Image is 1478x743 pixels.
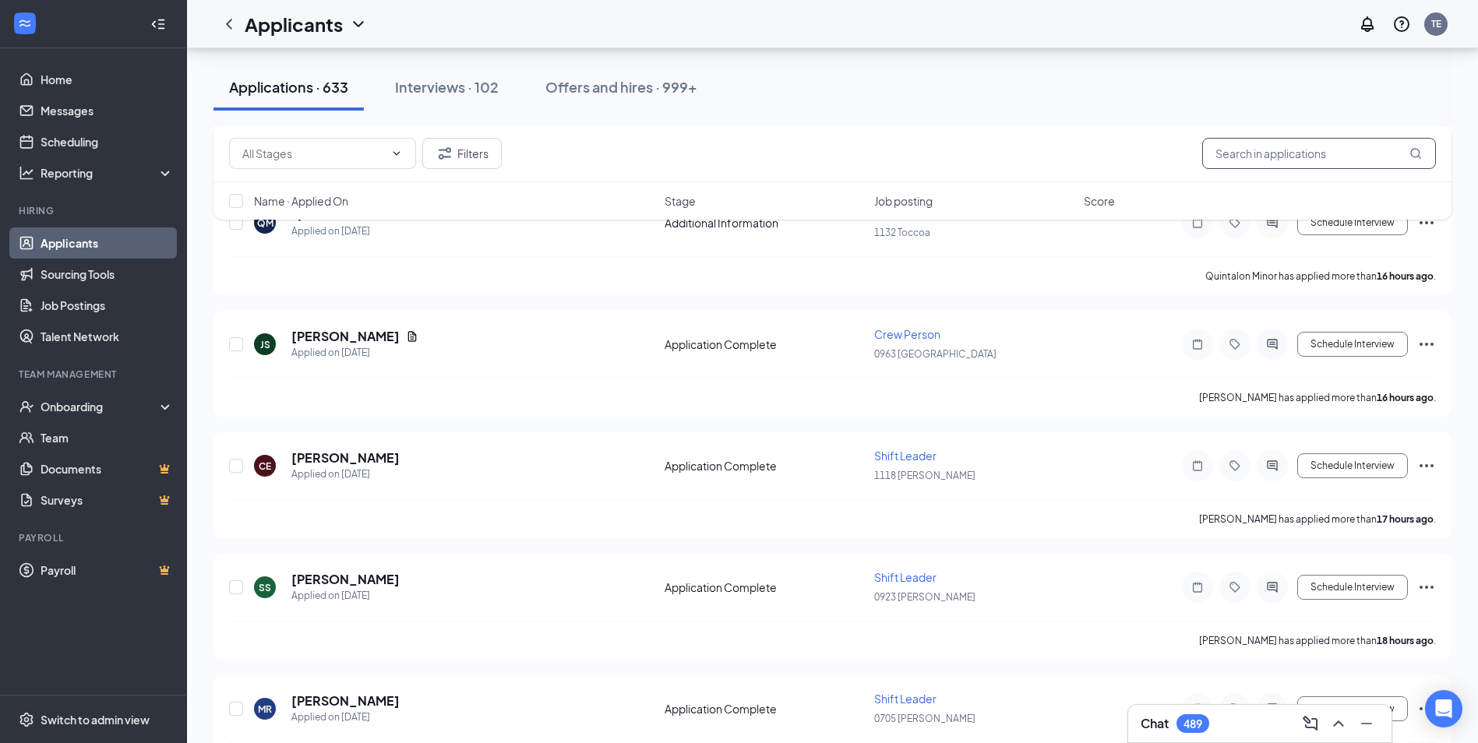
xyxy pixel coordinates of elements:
[259,581,271,594] div: SS
[19,165,34,181] svg: Analysis
[1297,696,1408,721] button: Schedule Interview
[874,692,937,706] span: Shift Leader
[1392,15,1411,33] svg: QuestionInfo
[1357,714,1376,733] svg: Minimize
[1417,699,1436,718] svg: Ellipses
[1377,635,1434,646] b: 18 hours ago
[1417,578,1436,597] svg: Ellipses
[19,531,171,544] div: Payroll
[1329,714,1348,733] svg: ChevronUp
[1263,338,1282,350] svg: ActiveChat
[229,77,348,97] div: Applications · 633
[665,193,696,209] span: Stage
[1188,581,1207,593] svg: Note
[1425,690,1462,727] div: Open Intercom Messenger
[395,77,499,97] div: Interviews · 102
[1188,338,1207,350] svg: Note
[19,712,34,727] svg: Settings
[258,703,272,716] div: MR
[436,144,454,163] svg: Filter
[1202,138,1436,169] input: Search in applications
[1301,714,1320,733] svg: ComposeMessage
[874,348,997,360] span: 0963 [GEOGRAPHIC_DATA]
[422,138,502,169] button: Filter Filters
[1199,634,1436,647] p: [PERSON_NAME] has applied more than .
[291,588,400,604] div: Applied on [DATE]
[545,77,697,97] div: Offers and hires · 999+
[291,467,400,482] div: Applied on [DATE]
[1084,193,1115,209] span: Score
[1354,711,1379,736] button: Minimize
[291,710,400,725] div: Applied on [DATE]
[874,327,940,341] span: Crew Person
[259,460,271,473] div: CE
[41,484,174,516] a: SurveysCrown
[1358,15,1377,33] svg: Notifications
[1298,711,1323,736] button: ComposeMessage
[1409,147,1422,160] svg: MagnifyingGlass
[1205,269,1436,283] p: Quintalon Minor has applied more than .
[41,126,174,157] a: Scheduling
[874,193,933,209] span: Job posting
[1297,453,1408,478] button: Schedule Interview
[41,399,160,414] div: Onboarding
[41,712,150,727] div: Switch to admin view
[1226,460,1244,472] svg: Tag
[1188,460,1207,472] svg: Note
[291,692,400,710] h5: [PERSON_NAME]
[1263,703,1282,715] svg: ActiveChat
[874,449,937,463] span: Shift Leader
[665,701,865,717] div: Application Complete
[1188,703,1207,715] svg: Note
[1431,17,1441,30] div: TE
[150,16,166,32] svg: Collapse
[1199,512,1436,526] p: [PERSON_NAME] has applied more than .
[19,399,34,414] svg: UserCheck
[260,338,270,351] div: JS
[349,15,368,33] svg: ChevronDown
[291,345,418,361] div: Applied on [DATE]
[19,368,171,381] div: Team Management
[665,336,865,352] div: Application Complete
[1377,270,1434,282] b: 16 hours ago
[874,570,937,584] span: Shift Leader
[1377,392,1434,403] b: 16 hours ago
[41,165,175,181] div: Reporting
[291,449,400,467] h5: [PERSON_NAME]
[41,555,174,586] a: PayrollCrown
[390,147,403,160] svg: ChevronDown
[1141,715,1169,732] h3: Chat
[41,95,174,126] a: Messages
[1297,575,1408,600] button: Schedule Interview
[19,204,171,217] div: Hiring
[665,458,865,474] div: Application Complete
[1263,460,1282,472] svg: ActiveChat
[245,11,343,37] h1: Applicants
[242,145,384,162] input: All Stages
[665,579,865,595] div: Application Complete
[41,321,174,352] a: Talent Network
[1263,581,1282,593] svg: ActiveChat
[1417,335,1436,354] svg: Ellipses
[220,15,238,33] svg: ChevronLeft
[406,330,418,343] svg: Document
[41,64,174,95] a: Home
[41,453,174,484] a: DocumentsCrown
[291,571,400,588] h5: [PERSON_NAME]
[874,470,975,481] span: 1118 [PERSON_NAME]
[1417,456,1436,475] svg: Ellipses
[1226,703,1244,715] svg: Tag
[1183,717,1202,731] div: 489
[1377,513,1434,525] b: 17 hours ago
[1199,391,1436,404] p: [PERSON_NAME] has applied more than .
[41,259,174,290] a: Sourcing Tools
[874,713,975,724] span: 0705 [PERSON_NAME]
[291,328,400,345] h5: [PERSON_NAME]
[254,193,348,209] span: Name · Applied On
[1297,332,1408,357] button: Schedule Interview
[17,16,33,31] svg: WorkstreamLogo
[1226,338,1244,350] svg: Tag
[1326,711,1351,736] button: ChevronUp
[41,422,174,453] a: Team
